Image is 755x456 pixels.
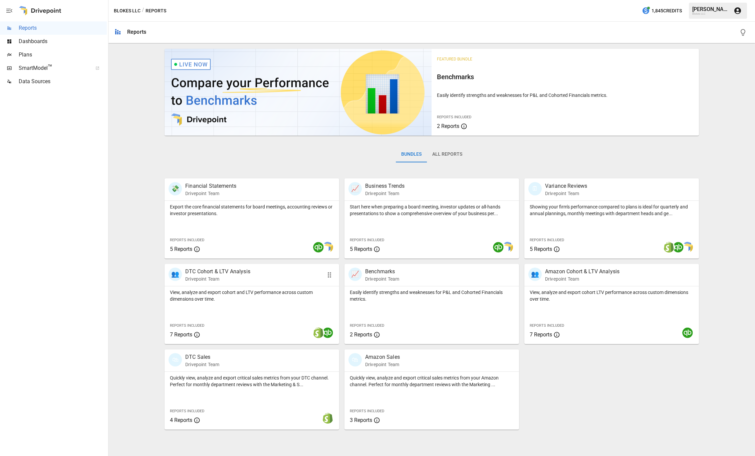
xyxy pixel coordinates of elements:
[19,78,107,86] span: Data Sources
[350,409,384,413] span: Reports Included
[169,268,182,281] div: 👥
[692,12,730,15] div: Blokes LLC
[365,361,400,368] p: Drivepoint Team
[185,268,250,276] p: DTC Cohort & LTV Analysis
[530,203,694,217] p: Showing your firm's performance compared to plans is ideal for quarterly and annual plannings, mo...
[639,5,685,17] button: 1,845Credits
[350,246,372,252] span: 5 Reports
[170,331,192,338] span: 7 Reports
[682,327,693,338] img: quickbooks
[170,417,192,423] span: 4 Reports
[185,190,236,197] p: Drivepoint Team
[652,7,682,15] span: 1,845 Credits
[114,7,141,15] button: Blokes LLC
[350,323,384,328] span: Reports Included
[169,353,182,366] div: 🛍
[350,238,384,242] span: Reports Included
[322,242,333,253] img: smart model
[530,246,552,252] span: 5 Reports
[682,242,693,253] img: smart model
[19,24,107,32] span: Reports
[170,246,192,252] span: 5 Reports
[365,353,400,361] p: Amazon Sales
[437,57,472,61] span: Featured Bundle
[185,182,236,190] p: Financial Statements
[185,353,219,361] p: DTC Sales
[350,417,372,423] span: 3 Reports
[530,289,694,302] p: View, analyze and export cohort LTV performance across custom dimensions over time.
[530,323,564,328] span: Reports Included
[365,276,399,282] p: Drivepoint Team
[365,268,399,276] p: Benchmarks
[170,374,334,388] p: Quickly view, analyze and export critical sales metrics from your DTC channel. Perfect for monthl...
[673,242,684,253] img: quickbooks
[437,123,459,129] span: 2 Reports
[313,327,324,338] img: shopify
[350,331,372,338] span: 2 Reports
[437,71,693,82] h6: Benchmarks
[530,238,564,242] span: Reports Included
[437,115,471,119] span: Reports Included
[127,29,146,35] div: Reports
[48,63,52,71] span: ™
[170,203,334,217] p: Export the core financial statements for board meetings, accounting reviews or investor presentat...
[185,361,219,368] p: Drivepoint Team
[692,6,730,12] div: [PERSON_NAME]
[530,331,552,338] span: 7 Reports
[365,182,405,190] p: Business Trends
[19,64,88,72] span: SmartModel
[142,7,144,15] div: /
[170,323,204,328] span: Reports Included
[348,353,362,366] div: 🛍
[185,276,250,282] p: Drivepoint Team
[348,182,362,195] div: 📈
[322,413,333,424] img: shopify
[545,182,587,190] p: Variance Reviews
[165,49,432,136] img: video thumbnail
[170,409,204,413] span: Reports Included
[664,242,674,253] img: shopify
[545,268,619,276] p: Amazon Cohort & LTV Analysis
[528,182,542,195] div: 🗓
[348,268,362,281] div: 📈
[19,51,107,59] span: Plans
[19,37,107,45] span: Dashboards
[427,146,468,162] button: All Reports
[437,92,693,99] p: Easily identify strengths and weaknesses for P&L and Cohorted Financials metrics.
[350,203,514,217] p: Start here when preparing a board meeting, investor updates or all-hands presentations to show a ...
[322,327,333,338] img: quickbooks
[169,182,182,195] div: 💸
[170,289,334,302] p: View, analyze and export cohort and LTV performance across custom dimensions over time.
[350,374,514,388] p: Quickly view, analyze and export critical sales metrics from your Amazon channel. Perfect for mon...
[170,238,204,242] span: Reports Included
[545,276,619,282] p: Drivepoint Team
[528,268,542,281] div: 👥
[545,190,587,197] p: Drivepoint Team
[313,242,324,253] img: quickbooks
[502,242,513,253] img: smart model
[350,289,514,302] p: Easily identify strengths and weaknesses for P&L and Cohorted Financials metrics.
[493,242,504,253] img: quickbooks
[396,146,427,162] button: Bundles
[365,190,405,197] p: Drivepoint Team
